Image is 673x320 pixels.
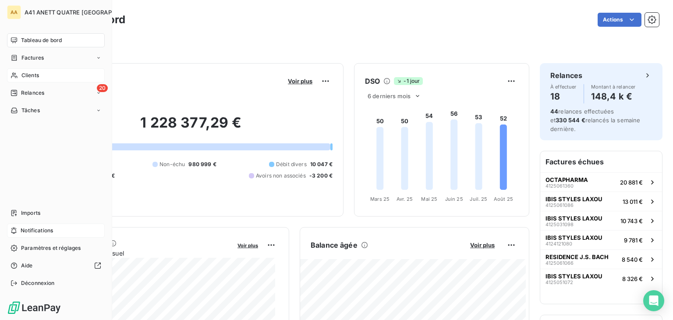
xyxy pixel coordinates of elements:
button: OCTAPHARMA412506136020 881 € [540,172,662,192]
span: IBIS STYLES LAXOU [545,215,602,222]
span: 13 011 € [623,198,643,205]
tspan: Juin 25 [445,196,463,202]
span: Avoirs non associés [256,172,306,180]
a: Tableau de bord [7,33,105,47]
a: Tâches [7,103,105,117]
span: RESIDENCE J.S. BACH [545,253,609,260]
h4: 18 [550,89,577,103]
tspan: Juil. 25 [470,196,487,202]
a: Paramètres et réglages [7,241,105,255]
a: 20Relances [7,86,105,100]
span: Clients [21,71,39,79]
h4: 148,4 k € [591,89,636,103]
span: Voir plus [288,78,312,85]
span: 10 047 € [310,160,333,168]
span: Notifications [21,227,53,235]
span: 4125061066 [545,260,574,266]
button: Voir plus [235,241,261,249]
span: 4124121080 [545,241,572,246]
button: Voir plus [285,77,315,85]
span: 6 derniers mois [368,92,411,100]
span: Aide [21,262,33,270]
span: 4125061086 [545,203,574,208]
span: IBIS STYLES LAXOU [545,234,602,241]
span: Voir plus [237,242,258,249]
a: Clients [7,68,105,82]
button: RESIDENCE J.S. BACH41250610668 540 € [540,249,662,269]
span: -1 jour [394,77,422,85]
span: relances effectuées et relancés la semaine dernière. [550,108,641,132]
span: 4125061360 [545,183,574,188]
button: IBIS STYLES LAXOU412503109810 743 € [540,211,662,230]
img: Logo LeanPay [7,301,61,315]
span: 44 [550,108,558,115]
span: Tableau de bord [21,36,62,44]
span: 10 743 € [620,217,643,224]
span: Imports [21,209,40,217]
span: Relances [21,89,44,97]
a: Aide [7,259,105,273]
span: Montant à relancer [591,84,636,89]
span: 20 [97,84,108,92]
button: IBIS STYLES LAXOU41241210809 781 € [540,230,662,249]
span: 4125051072 [545,280,573,285]
tspan: Août 25 [494,196,513,202]
span: Déconnexion [21,279,55,287]
h6: DSO [365,76,380,86]
button: IBIS STYLES LAXOU41250510728 326 € [540,269,662,288]
span: 8 540 € [622,256,643,263]
span: 20 881 € [620,179,643,186]
tspan: Avr. 25 [397,196,413,202]
h6: Balance âgée [311,240,358,250]
span: 980 999 € [188,160,216,168]
span: 8 326 € [622,275,643,282]
span: Factures [21,54,44,62]
button: Actions [598,13,641,27]
span: A41 ANETT QUATRE [GEOGRAPHIC_DATA][PERSON_NAME] [25,9,189,16]
span: Voir plus [470,242,495,249]
button: IBIS STYLES LAXOU412506108613 011 € [540,192,662,211]
a: Imports [7,206,105,220]
span: 9 781 € [624,237,643,244]
span: Chiffre d'affaires mensuel [50,249,231,258]
div: AA [7,5,21,19]
span: Tâches [21,107,40,114]
h6: Relances [550,70,582,81]
span: IBIS STYLES LAXOU [545,196,602,203]
span: Débit divers [276,160,307,168]
button: Voir plus [468,241,497,249]
tspan: Mars 25 [370,196,390,202]
span: IBIS STYLES LAXOU [545,273,602,280]
span: Non-échu [159,160,185,168]
h2: 1 228 377,29 € [50,114,333,140]
div: Open Intercom Messenger [643,290,664,311]
span: 330 544 € [556,117,585,124]
span: 4125031098 [545,222,574,227]
span: OCTAPHARMA [545,176,588,183]
span: Paramètres et réglages [21,244,81,252]
h6: Factures échues [540,151,662,172]
span: À effectuer [550,84,577,89]
a: Factures [7,51,105,65]
tspan: Mai 25 [421,196,437,202]
span: -3 200 € [309,172,333,180]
